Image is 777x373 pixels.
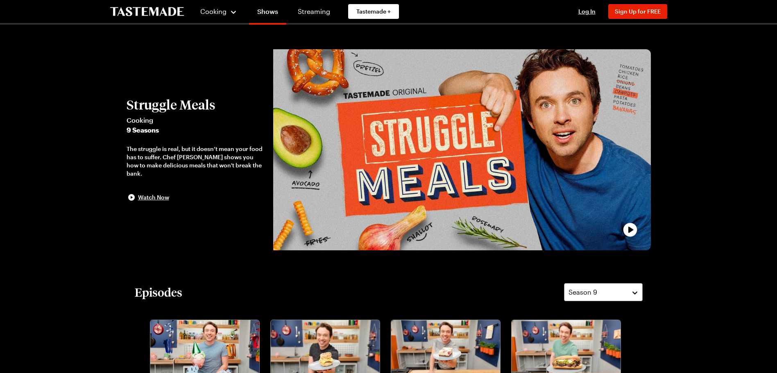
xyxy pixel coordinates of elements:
span: Season 9 [569,287,597,297]
span: Tastemade + [356,7,391,16]
span: Cooking [127,115,265,125]
a: Shows [249,2,286,25]
h2: Episodes [135,285,182,300]
button: play trailer [273,49,651,250]
img: Struggle Meals [273,49,651,250]
a: To Tastemade Home Page [110,7,184,16]
span: Sign Up for FREE [615,8,661,15]
h2: Struggle Meals [127,97,265,112]
a: Tastemade + [348,4,399,19]
button: Log In [571,7,603,16]
button: Struggle MealsCooking9 SeasonsThe struggle is real, but it doesn’t mean your food has to suffer. ... [127,97,265,202]
button: Season 9 [564,283,643,301]
span: 9 Seasons [127,125,265,135]
span: Cooking [200,7,227,15]
div: The struggle is real, but it doesn’t mean your food has to suffer. Chef [PERSON_NAME] shows you h... [127,145,265,178]
span: Log In [578,8,596,15]
button: Cooking [200,2,238,21]
button: Sign Up for FREE [608,4,667,19]
span: Watch Now [138,193,169,201]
